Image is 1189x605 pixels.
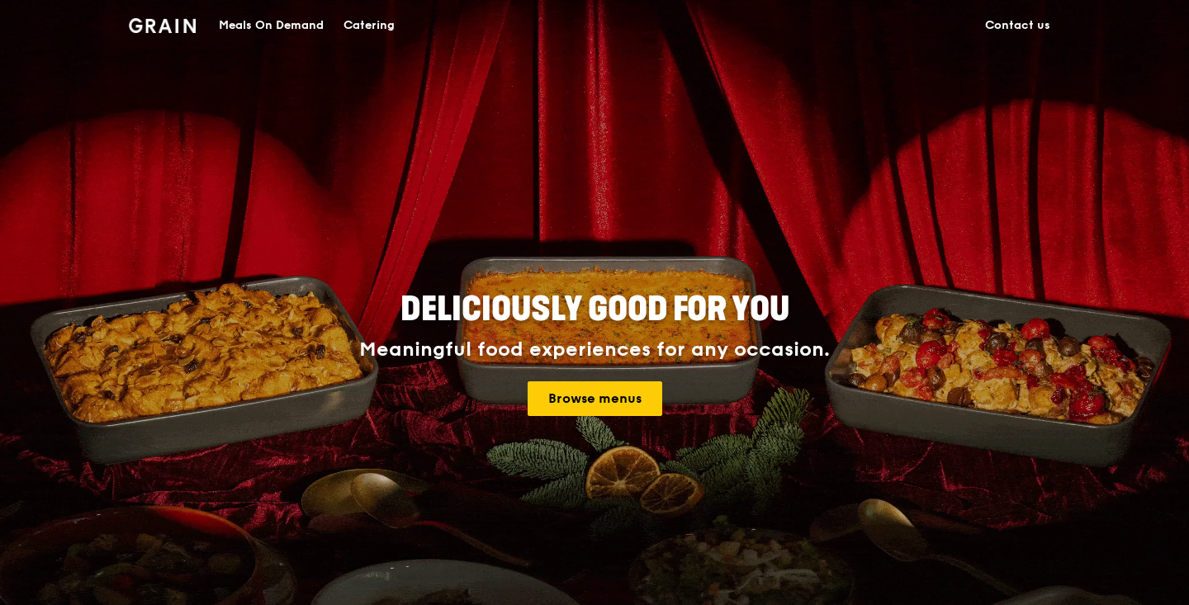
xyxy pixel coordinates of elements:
span: Deliciously good for you [400,290,789,329]
div: Catering [343,1,395,50]
a: Catering [334,1,405,50]
a: Contact us [975,1,1060,50]
img: Grain [129,18,196,33]
a: Browse menus [528,381,662,416]
div: Meaningful food experiences for any occasion. [297,338,892,362]
div: Meals On Demand [219,1,324,50]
